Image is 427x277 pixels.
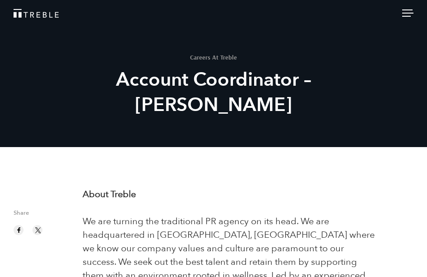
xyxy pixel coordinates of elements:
a: Treble Homepage [14,9,413,18]
h2: Account Coordinator – [PERSON_NAME] [47,67,380,118]
strong: About Treble [83,188,136,200]
img: Treble logo [14,9,59,18]
img: twitter sharing button [34,226,42,234]
h1: Careers At Treble [47,54,380,60]
img: facebook sharing button [15,226,23,234]
span: Share [14,210,69,221]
